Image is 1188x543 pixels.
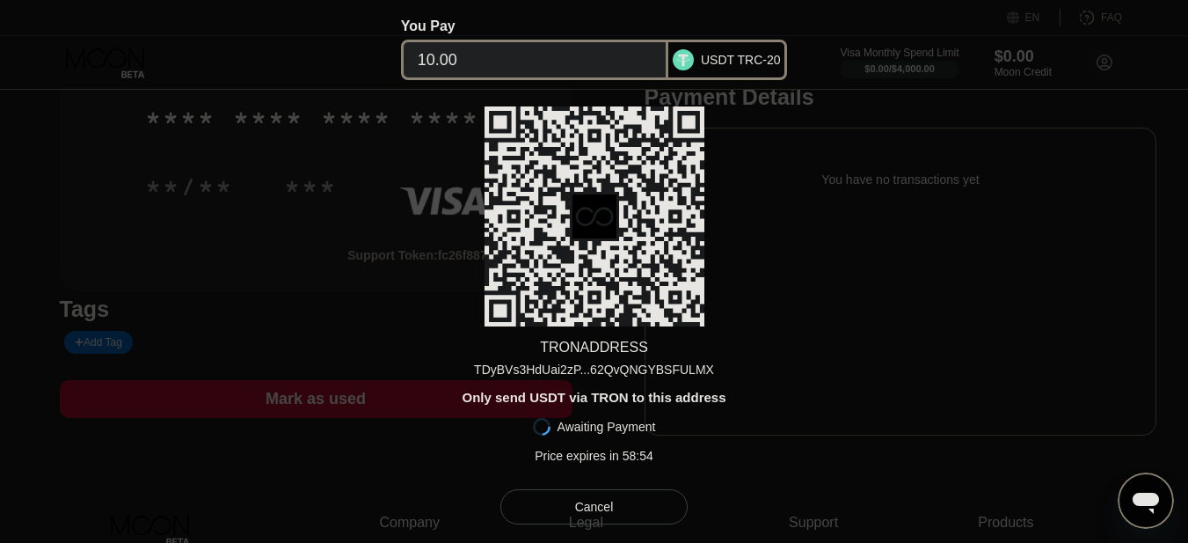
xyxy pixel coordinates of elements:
div: Cancel [500,489,688,525]
div: Cancel [575,499,614,515]
div: Price expires in [535,449,653,463]
div: Only send USDT via TRON to this address [462,390,725,405]
span: 58 : 54 [623,449,653,463]
div: You PayUSDT TRC-20 [403,18,785,80]
div: Awaiting Payment [558,420,656,434]
div: USDT TRC-20 [701,53,781,67]
iframe: Button to launch messaging window [1118,473,1174,529]
div: You Pay [401,18,669,34]
div: TDyBVs3HdUai2zP...62QvQNGYBSFULMX [474,363,714,377]
div: TRON ADDRESS [540,340,648,356]
div: TDyBVs3HdUai2zP...62QvQNGYBSFULMX [474,356,714,377]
